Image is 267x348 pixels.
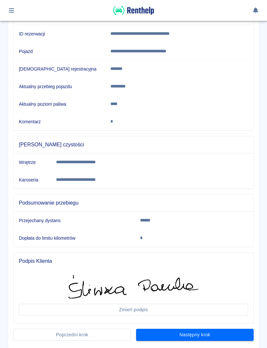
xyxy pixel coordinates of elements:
h6: Karoseria [19,177,46,183]
h6: ID rezerwacji [19,31,100,37]
h6: Wnętrze [19,159,46,166]
img: Renthelp logo [113,5,154,16]
a: Renthelp logo [113,12,154,17]
img: Podpis [68,275,199,299]
h6: Komentarz [19,118,100,125]
h6: Przejechany dystans [19,217,130,224]
button: Następny krok [136,329,254,341]
button: Poprzedni krok [13,329,131,341]
h6: Pojazd [19,48,100,55]
h6: Dopłata do limitu kilometrów [19,235,130,241]
button: Zmień podpis [19,304,248,316]
h6: [DEMOGRAPHIC_DATA] rejestracyjna [19,66,100,72]
span: Podsumowanie przebiegu [19,200,248,206]
span: [PERSON_NAME] czystości [19,141,248,148]
h6: Aktualny poziom paliwa [19,101,100,107]
span: Podpis Klienta [19,258,248,264]
h6: Aktualny przebieg pojazdu [19,83,100,90]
